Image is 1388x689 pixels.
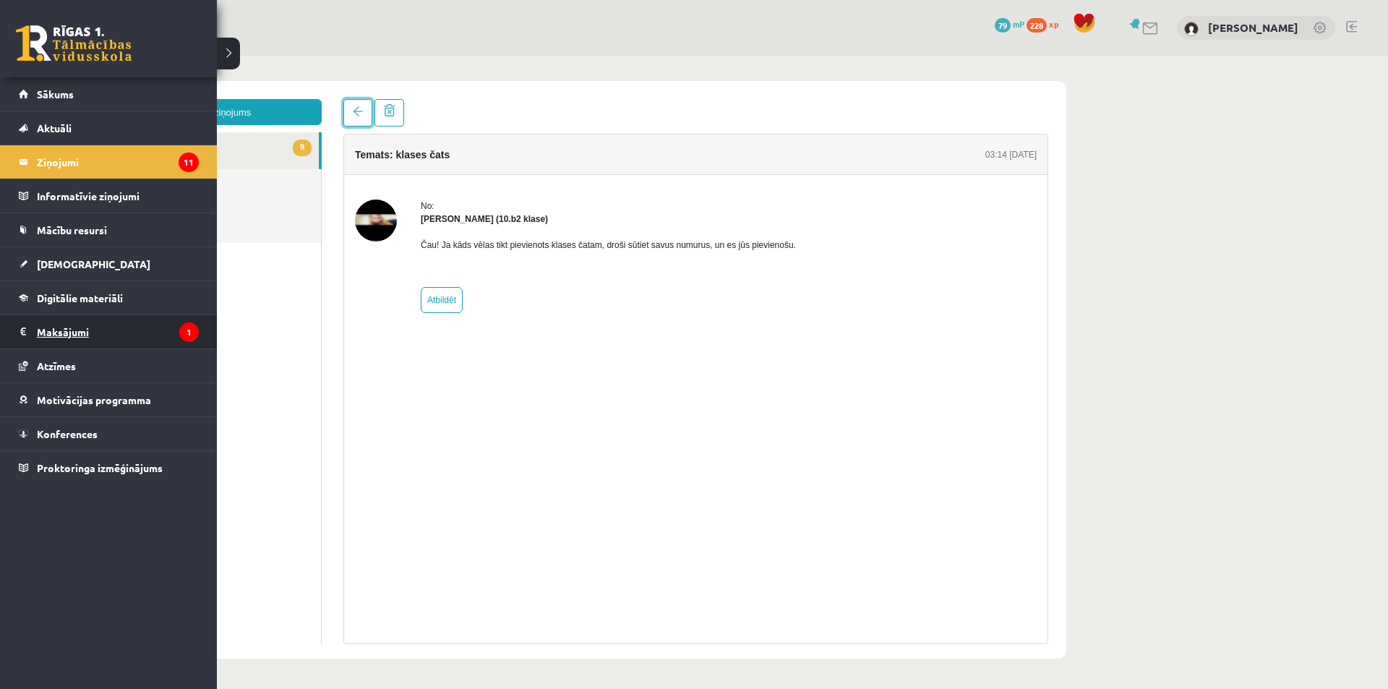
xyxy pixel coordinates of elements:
[363,144,738,157] div: No:
[37,461,163,474] span: Proktoringa izmēģinājums
[297,144,339,186] img: Felicita Rimeika
[43,43,264,69] a: Jauns ziņojums
[37,291,123,304] span: Digitālie materiāli
[19,179,199,213] a: Informatīvie ziņojumi
[37,145,199,179] legend: Ziņojumi
[37,87,74,100] span: Sākums
[19,247,199,281] a: [DEMOGRAPHIC_DATA]
[928,93,979,106] div: 03:14 [DATE]
[19,383,199,416] a: Motivācijas programma
[19,349,199,382] a: Atzīmes
[19,315,199,348] a: Maksājumi1
[37,427,98,440] span: Konferences
[19,77,199,111] a: Sākums
[19,145,199,179] a: Ziņojumi11
[1208,20,1298,35] a: [PERSON_NAME]
[19,451,199,484] a: Proktoringa izmēģinājums
[16,25,132,61] a: Rīgas 1. Tālmācības vidusskola
[43,77,261,114] a: 9Ienākošie
[995,18,1011,33] span: 79
[363,183,738,196] p: Čau! Ja kāds vēlas tikt pievienots klases čatam, droši sūtiet savus numurus, un es jūs pievienošu.
[37,359,76,372] span: Atzīmes
[37,121,72,134] span: Aktuāli
[995,18,1024,30] a: 79 mP
[1027,18,1047,33] span: 228
[297,93,392,105] h4: Temats: klases čats
[19,417,199,450] a: Konferences
[37,223,107,236] span: Mācību resursi
[37,315,199,348] legend: Maksājumi
[1049,18,1058,30] span: xp
[37,257,150,270] span: [DEMOGRAPHIC_DATA]
[235,84,254,100] span: 9
[19,111,199,145] a: Aktuāli
[179,153,199,172] i: 11
[1013,18,1024,30] span: mP
[43,150,263,187] a: Dzēstie
[179,322,199,342] i: 1
[363,231,405,257] a: Atbildēt
[43,114,263,150] a: Nosūtītie
[1027,18,1066,30] a: 228 xp
[363,158,490,168] strong: [PERSON_NAME] (10.b2 klase)
[37,393,151,406] span: Motivācijas programma
[1184,22,1199,36] img: Artis Meļķis
[19,213,199,247] a: Mācību resursi
[19,281,199,314] a: Digitālie materiāli
[37,179,199,213] legend: Informatīvie ziņojumi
